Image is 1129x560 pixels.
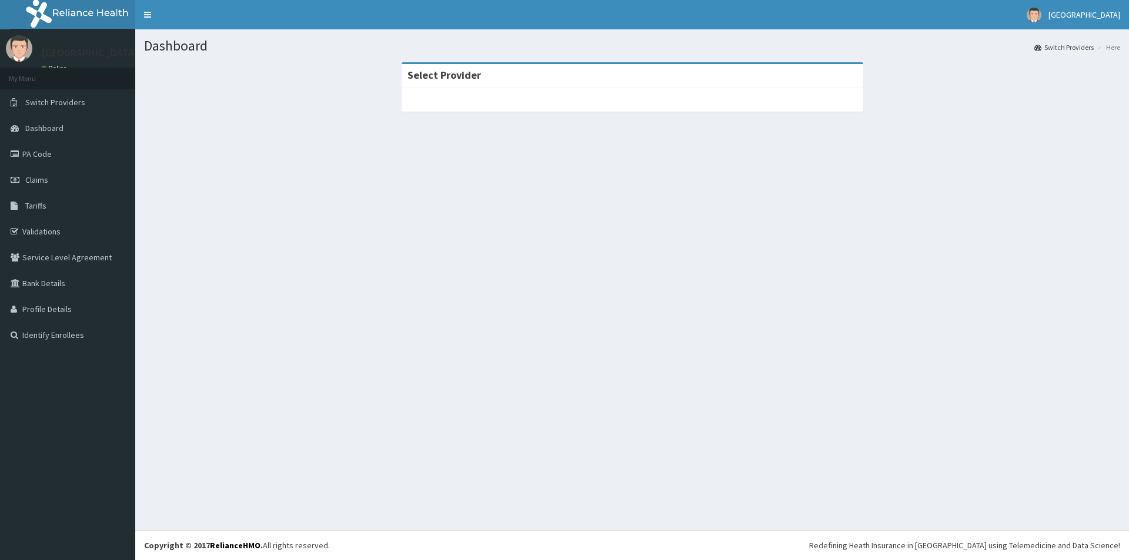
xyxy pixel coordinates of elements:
[41,64,69,72] a: Online
[144,540,263,551] strong: Copyright © 2017 .
[809,539,1120,551] div: Redefining Heath Insurance in [GEOGRAPHIC_DATA] using Telemedicine and Data Science!
[1034,42,1094,52] a: Switch Providers
[25,97,85,108] span: Switch Providers
[25,123,64,133] span: Dashboard
[1027,8,1041,22] img: User Image
[144,38,1120,53] h1: Dashboard
[41,48,138,58] p: [GEOGRAPHIC_DATA]
[210,540,260,551] a: RelianceHMO
[1048,9,1120,20] span: [GEOGRAPHIC_DATA]
[25,175,48,185] span: Claims
[1095,42,1120,52] li: Here
[407,68,481,82] strong: Select Provider
[25,200,46,211] span: Tariffs
[135,530,1129,560] footer: All rights reserved.
[6,35,32,62] img: User Image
